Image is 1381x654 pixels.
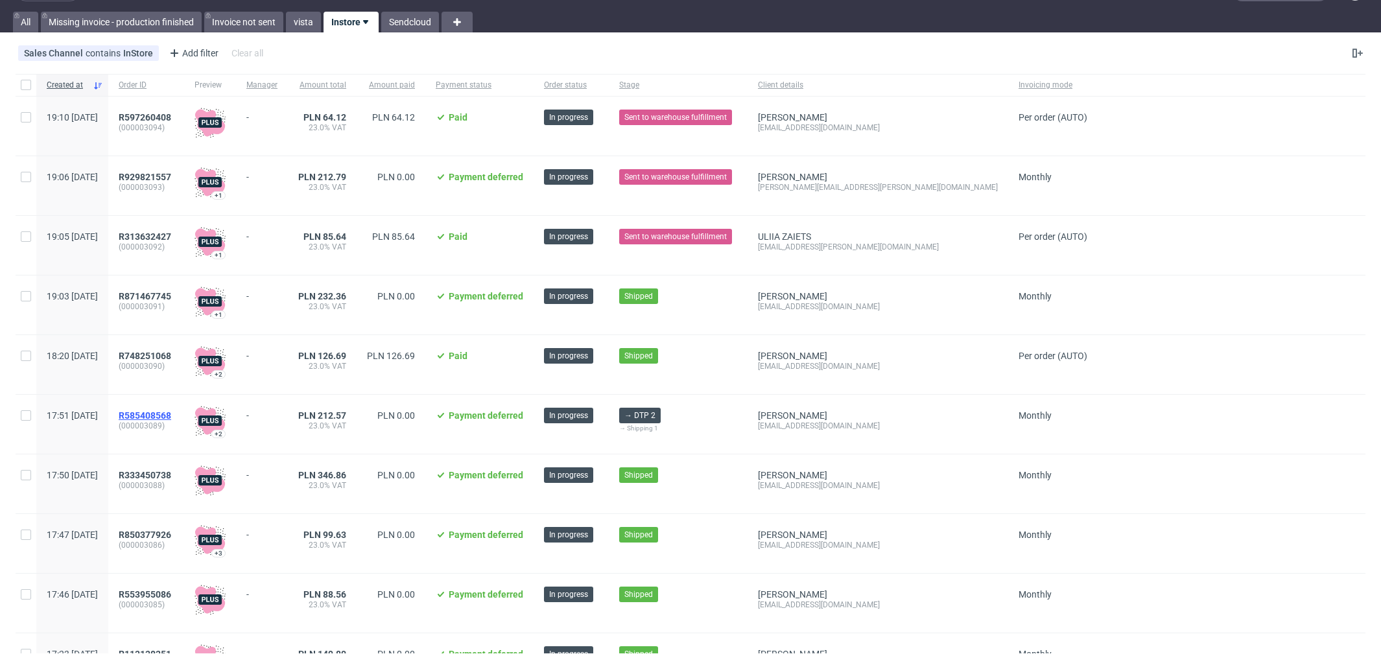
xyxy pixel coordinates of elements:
span: Monthly [1019,589,1052,600]
span: 23.0% VAT [298,540,346,550]
span: Paid [449,231,467,242]
span: Stage [619,80,737,91]
span: PLN 85.64 [303,231,346,242]
div: +3 [215,550,222,557]
span: R333450738 [119,470,171,480]
div: - [246,465,277,480]
a: R553955086 [119,589,174,600]
img: plus-icon.676465ae8f3a83198b3f.png [195,345,226,377]
div: [EMAIL_ADDRESS][DOMAIN_NAME] [758,301,998,312]
span: Payment status [436,80,523,91]
span: 19:10 [DATE] [47,112,98,123]
a: R748251068 [119,351,174,361]
div: Add filter [164,43,221,64]
div: [EMAIL_ADDRESS][DOMAIN_NAME] [758,480,998,491]
img: plus-icon.676465ae8f3a83198b3f.png [195,465,226,496]
span: R748251068 [119,351,171,361]
span: 23.0% VAT [298,421,346,431]
span: 23.0% VAT [298,361,346,371]
div: [EMAIL_ADDRESS][PERSON_NAME][DOMAIN_NAME] [758,242,998,252]
a: R850377926 [119,530,174,540]
span: 23.0% VAT [298,123,346,133]
div: - [246,524,277,540]
div: +1 [215,192,222,199]
span: Shipped [624,350,653,362]
a: [PERSON_NAME] [758,112,827,123]
img: plus-icon.676465ae8f3a83198b3f.png [195,584,226,615]
span: Payment deferred [449,470,523,480]
div: +1 [215,251,222,259]
span: PLN 0.00 [377,589,415,600]
div: +1 [215,311,222,318]
span: 19:05 [DATE] [47,231,98,242]
span: PLN 0.00 [377,410,415,421]
span: Per order (AUTO) [1019,112,1087,123]
span: PLN 99.63 [303,530,346,540]
span: In progress [549,589,588,600]
div: - [246,226,277,242]
span: R597260408 [119,112,171,123]
span: 19:03 [DATE] [47,291,98,301]
span: (000003086) [119,540,174,550]
span: R553955086 [119,589,171,600]
span: PLN 0.00 [377,172,415,182]
img: plus-icon.676465ae8f3a83198b3f.png [195,405,226,436]
span: PLN 85.64 [372,231,415,242]
img: plus-icon.676465ae8f3a83198b3f.png [195,524,226,555]
div: - [246,405,277,421]
span: 23.0% VAT [298,480,346,491]
span: Sent to warehouse fulfillment [624,111,727,123]
span: PLN 126.69 [298,351,346,361]
span: (000003094) [119,123,174,133]
span: R313632427 [119,231,171,242]
span: PLN 0.00 [377,291,415,301]
span: PLN 212.57 [298,410,346,421]
span: Per order (AUTO) [1019,351,1087,361]
span: (000003085) [119,600,174,610]
a: [PERSON_NAME] [758,410,827,421]
span: PLN 126.69 [367,351,415,361]
div: - [246,584,277,600]
span: Created at [47,80,88,91]
span: Monthly [1019,410,1052,421]
span: Sales Channel [24,48,86,58]
span: Monthly [1019,470,1052,480]
a: Instore [324,12,379,32]
span: PLN 0.00 [377,530,415,540]
span: (000003091) [119,301,174,312]
span: Payment deferred [449,410,523,421]
a: vista [286,12,321,32]
span: PLN 88.56 [303,589,346,600]
span: contains [86,48,123,58]
span: 17:47 [DATE] [47,530,98,540]
div: - [246,286,277,301]
div: +2 [215,371,222,378]
span: In progress [549,410,588,421]
a: Sendcloud [381,12,439,32]
a: R333450738 [119,470,174,480]
div: → Shipping 1 [619,423,737,434]
span: Payment deferred [449,291,523,301]
span: 23.0% VAT [298,242,346,252]
a: [PERSON_NAME] [758,470,827,480]
a: R313632427 [119,231,174,242]
a: ULIIA ZAIETS [758,231,811,242]
span: → DTP 2 [624,410,655,421]
span: Amount paid [367,80,415,91]
span: Monthly [1019,530,1052,540]
span: Client details [758,80,998,91]
span: In progress [549,290,588,302]
span: In progress [549,350,588,362]
span: Sent to warehouse fulfillment [624,171,727,183]
div: [EMAIL_ADDRESS][DOMAIN_NAME] [758,600,998,610]
span: In progress [549,111,588,123]
span: Manager [246,80,277,91]
span: PLN 64.12 [372,112,415,123]
span: In progress [549,529,588,541]
span: Paid [449,112,467,123]
a: R585408568 [119,410,174,421]
div: [PERSON_NAME][EMAIL_ADDRESS][PERSON_NAME][DOMAIN_NAME] [758,182,998,193]
div: Clear all [229,44,266,62]
span: Sent to warehouse fulfillment [624,231,727,242]
span: 23.0% VAT [298,182,346,193]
